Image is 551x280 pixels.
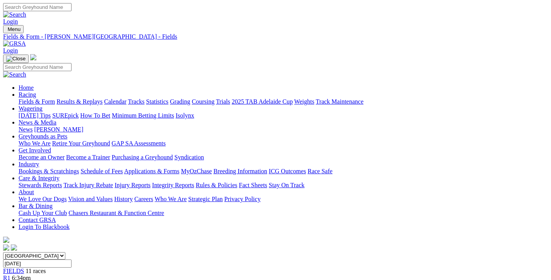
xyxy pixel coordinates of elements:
[19,98,55,105] a: Fields & Form
[176,112,194,119] a: Isolynx
[19,182,62,188] a: Stewards Reports
[19,196,67,202] a: We Love Our Dogs
[174,154,204,160] a: Syndication
[19,168,79,174] a: Bookings & Scratchings
[124,168,179,174] a: Applications & Forms
[3,268,24,274] a: FIELDS
[181,168,212,174] a: MyOzChase
[19,203,53,209] a: Bar & Dining
[19,210,67,216] a: Cash Up Your Club
[224,196,261,202] a: Privacy Policy
[80,112,111,119] a: How To Bet
[269,168,306,174] a: ICG Outcomes
[112,154,173,160] a: Purchasing a Greyhound
[3,63,72,71] input: Search
[170,98,190,105] a: Grading
[3,47,18,54] a: Login
[19,224,70,230] a: Login To Blackbook
[56,98,102,105] a: Results & Replays
[232,98,293,105] a: 2025 TAB Adelaide Cup
[52,140,110,147] a: Retire Your Greyhound
[6,56,26,62] img: Close
[34,126,83,133] a: [PERSON_NAME]
[19,154,548,161] div: Get Involved
[104,98,126,105] a: Calendar
[3,55,29,63] button: Toggle navigation
[213,168,267,174] a: Breeding Information
[19,98,548,105] div: Racing
[19,196,548,203] div: About
[19,112,51,119] a: [DATE] Tips
[112,112,174,119] a: Minimum Betting Limits
[63,182,113,188] a: Track Injury Rebate
[8,26,20,32] span: Menu
[152,182,194,188] a: Integrity Reports
[19,175,60,181] a: Care & Integrity
[19,133,67,140] a: Greyhounds as Pets
[19,112,548,119] div: Wagering
[11,244,17,251] img: twitter.svg
[19,168,548,175] div: Industry
[3,33,548,40] a: Fields & Form - [PERSON_NAME][GEOGRAPHIC_DATA] - Fields
[128,98,145,105] a: Tracks
[19,210,548,217] div: Bar & Dining
[239,182,267,188] a: Fact Sheets
[19,91,36,98] a: Racing
[3,40,26,47] img: GRSA
[3,3,72,11] input: Search
[19,140,51,147] a: Who We Are
[192,98,215,105] a: Coursing
[52,112,78,119] a: SUREpick
[188,196,223,202] a: Strategic Plan
[3,11,26,18] img: Search
[19,154,65,160] a: Become an Owner
[19,84,34,91] a: Home
[155,196,187,202] a: Who We Are
[146,98,169,105] a: Statistics
[269,182,304,188] a: Stay On Track
[3,25,24,33] button: Toggle navigation
[26,268,46,274] span: 11 races
[216,98,230,105] a: Trials
[134,196,153,202] a: Careers
[19,189,34,195] a: About
[66,154,110,160] a: Become a Trainer
[294,98,314,105] a: Weights
[19,126,548,133] div: News & Media
[3,244,9,251] img: facebook.svg
[19,182,548,189] div: Care & Integrity
[19,105,43,112] a: Wagering
[19,119,56,126] a: News & Media
[3,260,72,268] input: Select date
[316,98,363,105] a: Track Maintenance
[30,54,36,60] img: logo-grsa-white.png
[68,210,164,216] a: Chasers Restaurant & Function Centre
[19,161,39,167] a: Industry
[19,147,51,154] a: Get Involved
[19,126,32,133] a: News
[19,140,548,147] div: Greyhounds as Pets
[114,182,150,188] a: Injury Reports
[3,237,9,243] img: logo-grsa-white.png
[196,182,237,188] a: Rules & Policies
[307,168,332,174] a: Race Safe
[68,196,113,202] a: Vision and Values
[19,217,56,223] a: Contact GRSA
[114,196,133,202] a: History
[3,18,18,25] a: Login
[3,71,26,78] img: Search
[112,140,166,147] a: GAP SA Assessments
[80,168,123,174] a: Schedule of Fees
